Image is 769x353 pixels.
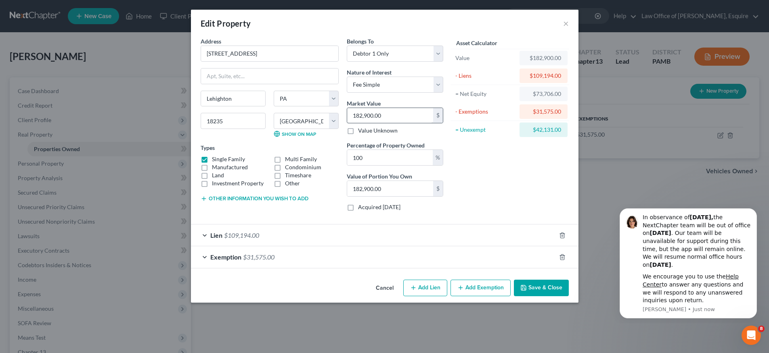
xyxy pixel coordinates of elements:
span: Address [201,38,221,45]
label: Single Family [212,155,245,163]
label: Multi Family [285,155,317,163]
span: $31,575.00 [243,253,274,261]
input: Enter zip... [201,113,266,129]
div: $73,706.00 [526,90,561,98]
span: 8 [758,326,765,332]
div: Value [455,54,516,62]
label: Timeshare [285,171,311,179]
span: Belongs To [347,38,374,45]
span: Lien [210,231,222,239]
label: Percentage of Property Owned [347,141,425,150]
input: 0.00 [347,108,433,123]
label: Market Value [347,99,381,108]
div: Edit Property [201,18,251,29]
label: Manufactured [212,163,248,171]
input: Enter address... [201,46,338,61]
label: Land [212,171,224,179]
input: 0.00 [347,150,433,165]
input: Enter city... [201,91,265,106]
a: Show on Map [274,131,316,137]
div: $42,131.00 [526,126,561,134]
input: Apt, Suite, etc... [201,69,338,84]
button: Cancel [369,280,400,297]
label: Value of Portion You Own [347,172,412,181]
iframe: Intercom live chat [742,326,761,345]
button: Add Exemption [451,280,511,297]
div: - Liens [455,72,516,80]
label: Other [285,179,300,187]
label: Value Unknown [358,127,398,135]
iframe: Intercom notifications message [608,204,769,323]
div: = Unexempt [455,126,516,134]
label: Investment Property [212,179,264,187]
button: Save & Close [514,280,569,297]
div: - Exemptions [455,108,516,116]
button: × [563,19,569,28]
button: Add Lien [403,280,447,297]
div: $109,194.00 [526,72,561,80]
input: 0.00 [347,181,433,196]
div: = Net Equity [455,90,516,98]
label: Asset Calculator [456,39,497,47]
label: Condominium [285,163,321,171]
label: Acquired [DATE] [358,203,400,211]
div: $31,575.00 [526,108,561,116]
label: Types [201,143,215,152]
span: Exemption [210,253,241,261]
div: $182,900.00 [526,54,561,62]
label: Nature of Interest [347,68,392,77]
div: % [433,150,443,165]
div: $ [433,108,443,123]
span: $109,194.00 [224,231,259,239]
div: $ [433,181,443,196]
button: Other information you wish to add [201,195,308,202]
